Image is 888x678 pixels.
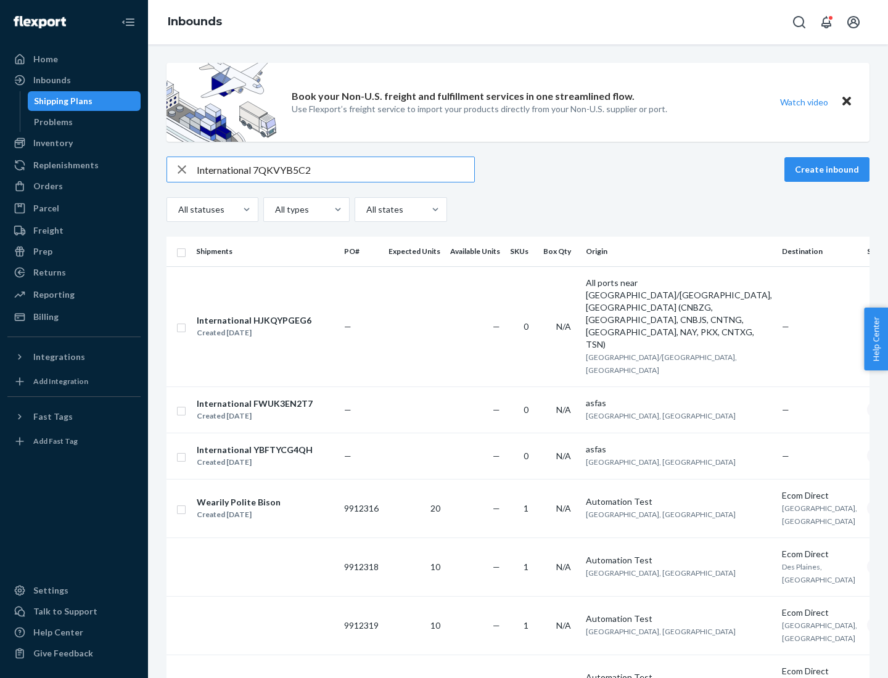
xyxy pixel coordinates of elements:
div: Wearily Polite Bison [197,496,281,508]
a: Talk to Support [7,602,141,621]
div: Inventory [33,137,73,149]
a: Help Center [7,623,141,642]
p: Use Flexport’s freight service to import your products directly from your Non-U.S. supplier or port. [292,103,667,115]
span: [GEOGRAPHIC_DATA], [GEOGRAPHIC_DATA] [586,568,736,578]
span: N/A [556,562,571,572]
a: Freight [7,221,141,240]
div: Ecom Direct [782,489,857,502]
a: Reporting [7,285,141,304]
div: Created [DATE] [197,410,313,422]
input: All types [274,203,275,216]
th: Available Units [445,237,505,266]
div: Automation Test [586,554,772,566]
a: Returns [7,263,141,282]
span: — [344,404,351,415]
span: 1 [524,503,528,513]
span: 10 [430,562,440,572]
button: Fast Tags [7,407,141,427]
span: — [493,503,500,513]
div: International YBFTYCG4QH [197,444,313,456]
a: Parcel [7,198,141,218]
div: Freight [33,224,64,237]
div: Reporting [33,288,75,301]
div: Ecom Direct [782,548,857,560]
div: Automation Test [586,613,772,625]
span: [GEOGRAPHIC_DATA], [GEOGRAPHIC_DATA] [782,621,857,643]
span: [GEOGRAPHIC_DATA], [GEOGRAPHIC_DATA] [782,504,857,526]
input: All states [365,203,366,216]
span: — [493,404,500,415]
div: Shipping Plans [34,95,92,107]
button: Close Navigation [116,10,141,35]
div: Add Integration [33,376,88,386]
div: Prep [33,245,52,258]
span: — [782,321,789,332]
th: Shipments [191,237,339,266]
span: 0 [524,404,528,415]
span: N/A [556,503,571,513]
span: N/A [556,321,571,332]
span: — [493,451,500,461]
button: Give Feedback [7,643,141,663]
th: Expected Units [384,237,445,266]
ol: breadcrumbs [158,4,232,40]
div: International FWUK3EN2T7 [197,398,313,410]
span: — [493,321,500,332]
input: All statuses [177,203,178,216]
a: Replenishments [7,155,141,175]
div: asfas [586,443,772,455]
td: 9912318 [339,537,384,596]
a: Problems [28,112,141,132]
a: Home [7,49,141,69]
button: Integrations [7,347,141,367]
a: Add Integration [7,372,141,391]
div: Ecom Direct [782,607,857,619]
span: N/A [556,451,571,461]
div: Billing [33,311,59,323]
a: Settings [7,581,141,600]
a: Prep [7,242,141,261]
td: 9912319 [339,596,384,655]
div: Parcel [33,202,59,214]
span: 1 [524,620,528,631]
th: Origin [581,237,777,266]
div: Integrations [33,351,85,363]
a: Inbounds [168,15,222,28]
a: Orders [7,176,141,196]
button: Create inbound [784,157,869,182]
button: Watch video [772,93,836,111]
div: Replenishments [33,159,99,171]
span: — [493,620,500,631]
button: Open notifications [814,10,839,35]
span: — [493,562,500,572]
a: Add Fast Tag [7,431,141,451]
div: Ecom Direct [782,665,857,677]
span: 20 [430,503,440,513]
div: Orders [33,180,63,192]
div: Add Fast Tag [33,436,78,446]
div: Settings [33,584,68,597]
div: Returns [33,266,66,279]
input: Search inbounds by name, destination, msku... [197,157,474,182]
span: — [782,404,789,415]
span: [GEOGRAPHIC_DATA]/[GEOGRAPHIC_DATA], [GEOGRAPHIC_DATA] [586,353,737,375]
a: Inbounds [7,70,141,90]
a: Shipping Plans [28,91,141,111]
div: Fast Tags [33,410,73,423]
p: Book your Non-U.S. freight and fulfillment services in one streamlined flow. [292,89,635,104]
button: Close [839,93,855,111]
span: — [344,321,351,332]
button: Open Search Box [787,10,812,35]
div: Inbounds [33,74,71,86]
th: Box Qty [538,237,581,266]
button: Help Center [864,308,888,370]
div: Give Feedback [33,647,93,660]
th: PO# [339,237,384,266]
span: 0 [524,321,528,332]
span: 1 [524,562,528,572]
div: All ports near [GEOGRAPHIC_DATA]/[GEOGRAPHIC_DATA], [GEOGRAPHIC_DATA] (CNBZG, [GEOGRAPHIC_DATA], ... [586,277,772,351]
div: Created [DATE] [197,508,281,521]
span: [GEOGRAPHIC_DATA], [GEOGRAPHIC_DATA] [586,510,736,519]
span: [GEOGRAPHIC_DATA], [GEOGRAPHIC_DATA] [586,411,736,420]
